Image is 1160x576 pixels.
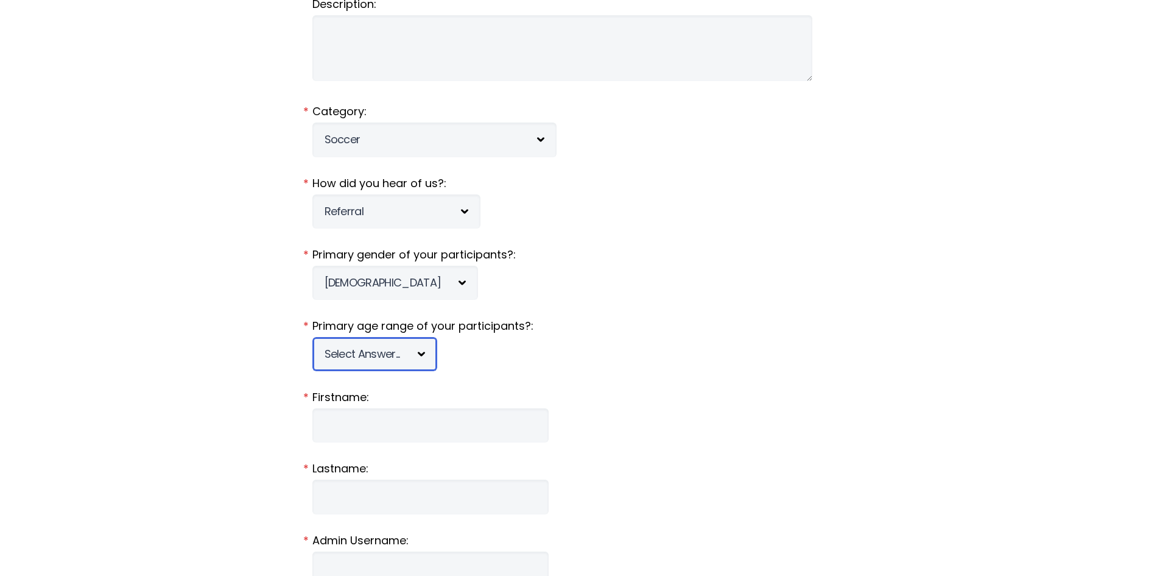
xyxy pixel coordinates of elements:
[312,389,848,405] label: Firstname:
[312,104,848,119] label: Category:
[312,533,848,549] label: Admin Username:
[312,247,848,263] label: Primary gender of your participants?:
[312,318,848,334] label: Primary age range of your participants?:
[312,461,848,477] label: Lastname:
[312,176,848,191] label: How did you hear of us?:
